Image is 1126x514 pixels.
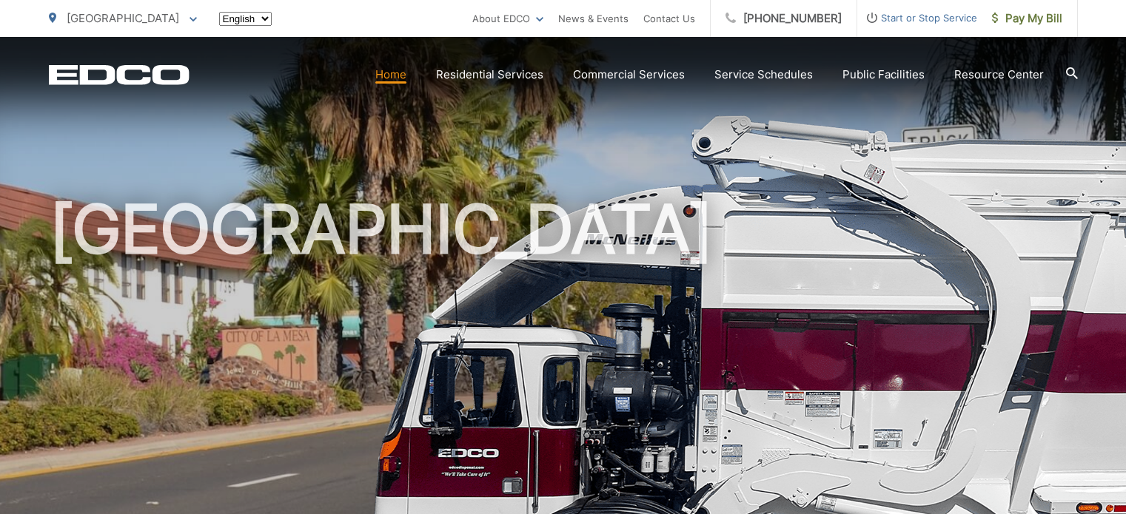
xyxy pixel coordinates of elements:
a: News & Events [558,10,629,27]
a: About EDCO [472,10,543,27]
a: Home [375,66,406,84]
select: Select a language [219,12,272,26]
a: Service Schedules [714,66,813,84]
a: Resource Center [954,66,1044,84]
a: Contact Us [643,10,695,27]
a: Residential Services [436,66,543,84]
a: Public Facilities [842,66,925,84]
a: EDCD logo. Return to the homepage. [49,64,190,85]
a: Commercial Services [573,66,685,84]
span: Pay My Bill [992,10,1062,27]
span: [GEOGRAPHIC_DATA] [67,11,179,25]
